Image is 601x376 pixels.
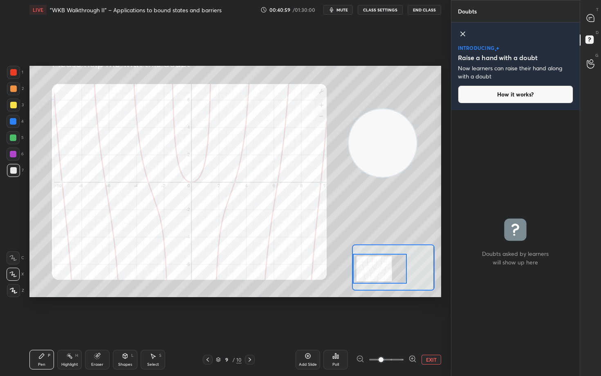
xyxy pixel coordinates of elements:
button: mute [323,5,353,15]
button: How it works? [458,85,574,103]
div: H [75,354,78,358]
div: / [232,357,235,362]
div: grid [451,110,580,376]
div: 4 [7,115,24,128]
p: G [595,52,599,58]
div: 7 [7,164,24,177]
div: 5 [7,131,24,144]
img: small-star.76a44327.svg [495,49,497,51]
div: Add Slide [299,363,317,367]
div: C [7,251,24,264]
p: D [596,29,599,36]
div: Shapes [118,363,132,367]
div: Poll [332,363,339,367]
button: CLASS SETTINGS [358,5,403,15]
div: Eraser [91,363,103,367]
div: 3 [7,98,24,112]
div: Highlight [61,363,78,367]
div: X [7,268,24,281]
div: 1 [7,66,23,79]
h4: "WKB Walkthrough II" – Applications to bound states and barriers [50,6,222,14]
div: Z [7,284,24,297]
p: introducing [458,45,495,50]
div: Select [147,363,159,367]
div: L [131,354,134,358]
div: LIVE [29,5,47,15]
h5: Raise a hand with a doubt [458,53,538,63]
div: P [48,354,50,358]
button: EXIT [422,355,441,365]
div: 9 [222,357,231,362]
button: End Class [408,5,441,15]
div: 10 [236,356,242,363]
span: mute [336,7,348,13]
div: S [159,354,161,358]
img: large-star.026637fe.svg [496,47,499,50]
p: Now learners can raise their hand along with a doubt [458,64,574,81]
div: 2 [7,82,24,95]
p: T [596,7,599,13]
div: Pen [38,363,45,367]
p: Doubts [451,0,483,22]
div: 6 [7,148,24,161]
